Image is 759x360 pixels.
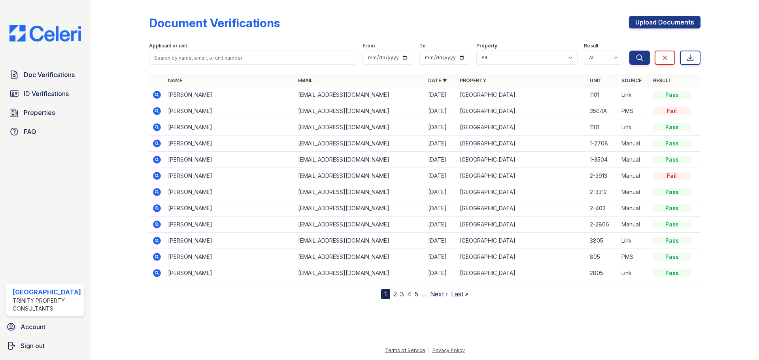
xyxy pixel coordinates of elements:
td: Link [618,119,650,136]
div: Trinity Property Consultants [13,297,81,313]
a: Account [3,319,87,335]
td: [EMAIL_ADDRESS][DOMAIN_NAME] [295,136,425,152]
div: Pass [653,156,691,164]
td: 3805 [587,233,618,249]
label: From [363,43,375,49]
a: Result [653,77,672,83]
td: [PERSON_NAME] [165,200,295,217]
td: 2-3312 [587,184,618,200]
div: Pass [653,204,691,212]
td: [PERSON_NAME] [165,152,295,168]
td: PMS [618,249,650,265]
td: [GEOGRAPHIC_DATA] [457,233,587,249]
td: [PERSON_NAME] [165,184,295,200]
span: FAQ [24,127,36,136]
td: [EMAIL_ADDRESS][DOMAIN_NAME] [295,119,425,136]
img: CE_Logo_Blue-a8612792a0a2168367f1c8372b55b34899dd931a85d93a1a3d3e32e68fde9ad4.png [3,25,87,41]
td: [PERSON_NAME] [165,168,295,184]
div: Pass [653,188,691,196]
a: Next › [430,290,448,298]
a: Upload Documents [629,16,700,28]
td: Manual [618,152,650,168]
td: [PERSON_NAME] [165,136,295,152]
div: Pass [653,253,691,261]
a: Terms of Service [385,347,425,353]
td: PMS [618,103,650,119]
td: [EMAIL_ADDRESS][DOMAIN_NAME] [295,249,425,265]
td: Link [618,265,650,281]
a: Unit [590,77,602,83]
td: Manual [618,168,650,184]
div: | [428,347,430,353]
div: Pass [653,91,691,99]
div: Pass [653,221,691,228]
td: Manual [618,136,650,152]
td: Manual [618,200,650,217]
td: 2-402 [587,200,618,217]
td: [PERSON_NAME] [165,249,295,265]
td: [PERSON_NAME] [165,119,295,136]
a: ID Verifications [6,86,84,102]
td: Link [618,87,650,103]
td: [GEOGRAPHIC_DATA] [457,152,587,168]
a: Doc Verifications [6,67,84,83]
td: 2-2806 [587,217,618,233]
td: Link [618,233,650,249]
div: Pass [653,123,691,131]
span: Sign out [21,341,45,351]
label: Property [476,43,497,49]
td: [GEOGRAPHIC_DATA] [457,103,587,119]
td: [GEOGRAPHIC_DATA] [457,200,587,217]
td: 1-2708 [587,136,618,152]
a: 4 [407,290,412,298]
td: [PERSON_NAME] [165,265,295,281]
td: 805 [587,249,618,265]
td: [PERSON_NAME] [165,87,295,103]
td: [EMAIL_ADDRESS][DOMAIN_NAME] [295,184,425,200]
a: Property [460,77,486,83]
a: Properties [6,105,84,121]
td: [DATE] [425,119,457,136]
td: [GEOGRAPHIC_DATA] [457,249,587,265]
a: Last » [451,290,468,298]
button: Sign out [3,338,87,354]
td: [GEOGRAPHIC_DATA] [457,119,587,136]
td: [EMAIL_ADDRESS][DOMAIN_NAME] [295,87,425,103]
div: 1 [381,289,390,299]
td: [DATE] [425,249,457,265]
td: [DATE] [425,184,457,200]
span: Account [21,322,45,332]
td: Manual [618,184,650,200]
td: [EMAIL_ADDRESS][DOMAIN_NAME] [295,152,425,168]
div: Fail [653,107,691,115]
td: [DATE] [425,217,457,233]
a: Email [298,77,313,83]
td: [GEOGRAPHIC_DATA] [457,168,587,184]
td: [PERSON_NAME] [165,103,295,119]
td: [GEOGRAPHIC_DATA] [457,184,587,200]
td: [DATE] [425,168,457,184]
td: 2-3913 [587,168,618,184]
td: 1-3504 [587,152,618,168]
span: Doc Verifications [24,70,75,79]
td: [EMAIL_ADDRESS][DOMAIN_NAME] [295,200,425,217]
td: [EMAIL_ADDRESS][DOMAIN_NAME] [295,103,425,119]
td: [EMAIL_ADDRESS][DOMAIN_NAME] [295,168,425,184]
td: [EMAIL_ADDRESS][DOMAIN_NAME] [295,233,425,249]
a: FAQ [6,124,84,139]
td: [GEOGRAPHIC_DATA] [457,265,587,281]
td: 2805 [587,265,618,281]
a: Privacy Policy [432,347,465,353]
div: [GEOGRAPHIC_DATA] [13,287,81,297]
td: [DATE] [425,152,457,168]
td: [EMAIL_ADDRESS][DOMAIN_NAME] [295,265,425,281]
span: ID Verifications [24,89,69,98]
label: To [419,43,426,49]
a: 3 [400,290,404,298]
td: 1101 [587,87,618,103]
td: [EMAIL_ADDRESS][DOMAIN_NAME] [295,217,425,233]
input: Search by name, email, or unit number [149,51,356,65]
td: [DATE] [425,103,457,119]
td: [PERSON_NAME] [165,217,295,233]
label: Result [584,43,599,49]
